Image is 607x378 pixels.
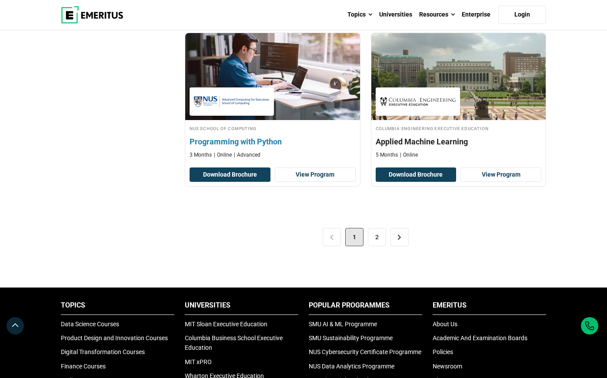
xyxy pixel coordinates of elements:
p: Online [400,151,418,159]
img: NUS School of Computing [194,92,270,111]
a: View Program [275,167,356,182]
span: 1 [345,228,364,246]
a: Policies [433,348,453,355]
a: Product Design and Innovation Courses [61,335,168,341]
a: NUS Cybersecurity Certificate Programme [309,348,421,355]
p: 5 Months [376,151,398,159]
a: SMU AI & ML Programme [309,321,377,328]
a: Digital Transformation Courses [61,348,145,355]
a: About Us [433,321,457,328]
a: Academic And Examination Boards [433,335,527,341]
a: NUS Data Analytics Programme [309,363,394,370]
button: Download Brochure [376,167,457,182]
a: MIT Sloan Executive Education [185,321,267,328]
h4: Columbia Engineering Executive Education [376,124,542,132]
a: AI and Machine Learning Course by Columbia Engineering Executive Education - Columbia Engineering... [371,33,546,163]
img: Programming with Python | Online AI and Machine Learning Course [177,29,369,124]
p: Advanced [234,151,260,159]
a: Finance Courses [61,363,106,370]
a: Newsroom [433,363,462,370]
img: Columbia Engineering Executive Education [380,92,456,111]
h4: NUS School of Computing [190,124,356,132]
p: Online [214,151,232,159]
a: > [390,228,409,246]
img: Applied Machine Learning | Online AI and Machine Learning Course [371,33,546,120]
a: Login [498,6,546,24]
a: Data Science Courses [61,321,119,328]
button: Download Brochure [190,167,270,182]
a: SMU Sustainability Programme [309,335,393,341]
a: Columbia Business School Executive Education [185,335,283,351]
a: MIT xPRO [185,358,212,365]
p: 3 Months [190,151,212,159]
a: 2 [368,228,386,246]
a: View Program [460,167,541,182]
h4: Programming with Python [190,136,356,147]
a: AI and Machine Learning Course by NUS School of Computing - NUS School of Computing NUS School of... [185,33,360,163]
h4: Applied Machine Learning [376,136,542,147]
